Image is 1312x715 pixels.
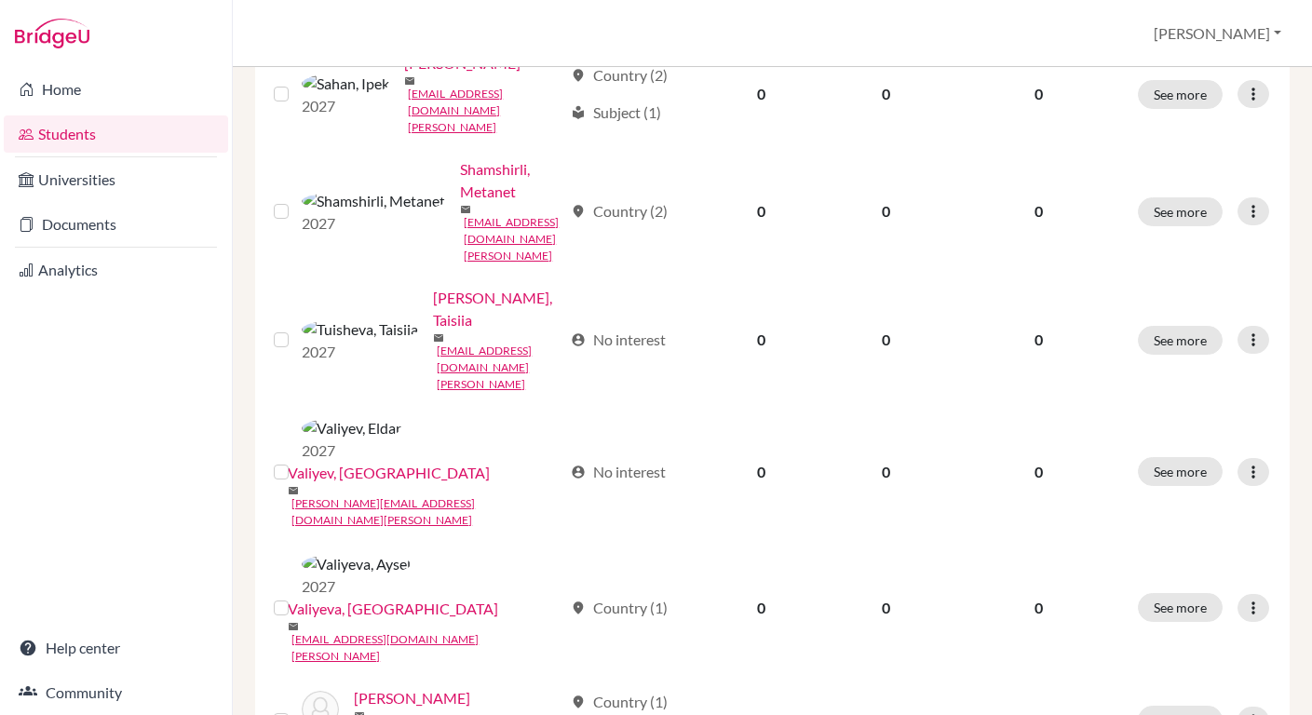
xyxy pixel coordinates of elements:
[302,417,401,439] img: Valiyev, Eldar
[437,343,562,393] a: [EMAIL_ADDRESS][DOMAIN_NAME][PERSON_NAME]
[302,553,411,575] img: Valiyeva, Aysel
[962,83,1116,105] p: 0
[962,329,1116,351] p: 0
[4,674,228,711] a: Community
[460,204,471,215] span: mail
[1145,16,1290,51] button: [PERSON_NAME]
[571,691,668,713] div: Country (1)
[408,86,562,136] a: [EMAIL_ADDRESS][DOMAIN_NAME][PERSON_NAME]
[4,251,228,289] a: Analytics
[571,101,661,124] div: Subject (1)
[571,64,668,87] div: Country (2)
[288,621,299,632] span: mail
[15,19,89,48] img: Bridge-U
[302,73,389,95] img: Sahan, Ipek
[571,68,586,83] span: location_on
[822,147,951,276] td: 0
[571,204,586,219] span: location_on
[354,687,470,709] a: [PERSON_NAME]
[302,212,445,235] p: 2027
[700,41,822,147] td: 0
[302,341,418,363] p: 2027
[4,206,228,243] a: Documents
[571,695,586,709] span: location_on
[1138,326,1223,355] button: See more
[288,462,490,484] a: Valiyev, [GEOGRAPHIC_DATA]
[962,200,1116,223] p: 0
[4,115,228,153] a: Students
[464,214,562,264] a: [EMAIL_ADDRESS][DOMAIN_NAME][PERSON_NAME]
[571,600,586,615] span: location_on
[700,404,822,540] td: 0
[404,75,415,87] span: mail
[288,598,498,620] a: Valiyeva, [GEOGRAPHIC_DATA]
[822,540,951,676] td: 0
[4,71,228,108] a: Home
[291,495,562,529] a: [PERSON_NAME][EMAIL_ADDRESS][DOMAIN_NAME][PERSON_NAME]
[700,276,822,404] td: 0
[822,404,951,540] td: 0
[302,439,401,462] p: 2027
[822,276,951,404] td: 0
[4,629,228,667] a: Help center
[291,631,562,665] a: [EMAIL_ADDRESS][DOMAIN_NAME][PERSON_NAME]
[1138,80,1223,109] button: See more
[1138,197,1223,226] button: See more
[571,461,666,483] div: No interest
[571,332,586,347] span: account_circle
[433,287,562,331] a: [PERSON_NAME], Taisiia
[1138,457,1223,486] button: See more
[700,540,822,676] td: 0
[822,41,951,147] td: 0
[962,597,1116,619] p: 0
[433,332,444,344] span: mail
[700,147,822,276] td: 0
[302,190,445,212] img: Shamshirli, Metanet
[571,465,586,479] span: account_circle
[1138,593,1223,622] button: See more
[571,329,666,351] div: No interest
[302,95,389,117] p: 2027
[460,158,562,203] a: Shamshirli, Metanet
[288,485,299,496] span: mail
[571,105,586,120] span: local_library
[962,461,1116,483] p: 0
[302,318,418,341] img: Tuisheva, Taisiia
[571,597,668,619] div: Country (1)
[4,161,228,198] a: Universities
[302,575,411,598] p: 2027
[571,200,668,223] div: Country (2)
